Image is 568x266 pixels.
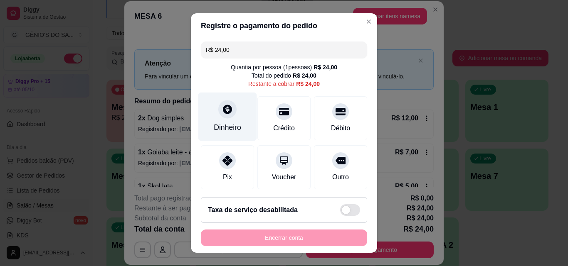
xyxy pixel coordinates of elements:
div: Pix [223,172,232,182]
div: R$ 24,00 [296,80,320,88]
header: Registre o pagamento do pedido [191,13,377,38]
div: Restante a cobrar [248,80,320,88]
div: R$ 24,00 [293,71,316,80]
div: Débito [331,123,350,133]
div: R$ 24,00 [314,63,337,71]
div: Crédito [273,123,295,133]
div: Quantia por pessoa ( 1 pessoas) [231,63,337,71]
div: Outro [332,172,349,182]
input: Ex.: hambúrguer de cordeiro [206,41,362,58]
div: Dinheiro [214,122,241,133]
div: Total do pedido [252,71,316,80]
h2: Taxa de serviço desabilitada [208,205,298,215]
button: Close [362,15,375,28]
div: Voucher [272,172,296,182]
